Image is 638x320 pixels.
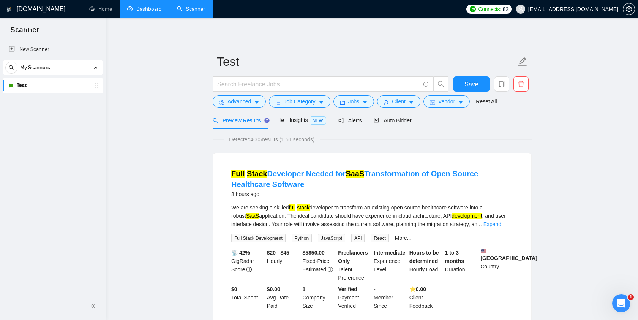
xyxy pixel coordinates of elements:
div: Tooltip anchor [264,117,270,124]
div: We are seeking a skilled developer to transform an existing open source healthcare software into ... [231,203,513,228]
span: user [518,6,523,12]
span: Connects: [478,5,501,13]
span: Python [292,234,312,242]
b: [GEOGRAPHIC_DATA] [480,249,537,261]
span: Preview Results [213,117,267,124]
span: notification [338,118,344,123]
span: search [434,81,448,87]
span: React [371,234,388,242]
span: delete [514,81,528,87]
span: robot [374,118,379,123]
a: searchScanner [177,6,205,12]
span: Job Category [284,97,315,106]
div: Fixed-Price [301,249,337,282]
span: idcard [430,100,435,105]
span: Estimated [303,266,326,272]
mark: Stack [247,170,267,178]
span: My Scanners [20,60,50,75]
span: search [6,65,17,70]
span: edit [518,57,527,67]
span: copy [494,81,509,87]
b: ⭐️ 0.00 [409,286,426,292]
li: New Scanner [3,42,103,57]
span: Insights [280,117,326,123]
img: upwork-logo.png [470,6,476,12]
div: Member Since [372,285,408,310]
img: logo [6,3,12,16]
span: holder [93,82,99,89]
div: Duration [444,249,479,282]
div: Hourly Load [408,249,444,282]
span: search [213,118,218,123]
div: Client Feedback [408,285,444,310]
button: delete [513,76,529,92]
span: 1 [628,294,634,300]
button: copy [494,76,509,92]
a: More... [395,235,412,241]
b: - [374,286,376,292]
span: caret-down [362,100,368,105]
span: info-circle [246,267,252,272]
span: JavaScript [318,234,345,242]
button: setting [623,3,635,15]
button: folderJobscaret-down [333,95,374,108]
b: $ 0 [231,286,237,292]
button: settingAdvancedcaret-down [213,95,266,108]
span: ... [477,221,482,227]
div: Avg Rate Paid [265,285,301,310]
span: NEW [310,116,326,125]
a: Expand [483,221,501,227]
span: Full Stack Development [231,234,286,242]
span: caret-down [458,100,463,105]
a: homeHome [89,6,112,12]
span: API [351,234,365,242]
span: Jobs [348,97,360,106]
li: My Scanners [3,60,103,93]
a: Full StackDeveloper Needed forSaaSTransformation of Open Source Healthcare Software [231,170,478,189]
b: Hours to be determined [409,250,439,264]
span: info-circle [423,82,428,87]
div: Talent Preference [336,249,372,282]
img: 🇺🇸 [481,249,486,254]
button: search [5,62,17,74]
span: caret-down [409,100,414,105]
b: 1 [303,286,306,292]
button: idcardVendorcaret-down [423,95,470,108]
input: Scanner name... [217,52,516,71]
div: Experience Level [372,249,408,282]
mark: SaaS [346,170,364,178]
b: Freelancers Only [338,250,368,264]
button: userClientcaret-down [377,95,420,108]
span: folder [340,100,345,105]
span: user [384,100,389,105]
a: dashboardDashboard [127,6,162,12]
span: setting [219,100,224,105]
a: Reset All [476,97,497,106]
span: setting [623,6,635,12]
span: Advanced [227,97,251,106]
a: setting [623,6,635,12]
a: New Scanner [9,42,97,57]
b: 1 to 3 months [445,250,464,264]
span: double-left [90,302,98,310]
div: Payment Verified [336,285,372,310]
button: search [433,76,448,92]
mark: stack [297,204,310,211]
span: Alerts [338,117,362,124]
span: Detected 4005 results (1.51 seconds) [224,135,320,144]
div: 8 hours ago [231,190,513,199]
span: Client [392,97,406,106]
span: bars [275,100,281,105]
span: Vendor [438,97,455,106]
div: Hourly [265,249,301,282]
span: caret-down [254,100,259,105]
input: Search Freelance Jobs... [217,79,420,89]
span: 82 [503,5,509,13]
mark: SaaS [246,213,259,219]
mark: Full [231,170,245,178]
b: Intermediate [374,250,405,256]
b: $20 - $45 [267,250,289,256]
div: Company Size [301,285,337,310]
div: Country [479,249,515,282]
span: area-chart [280,117,285,123]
